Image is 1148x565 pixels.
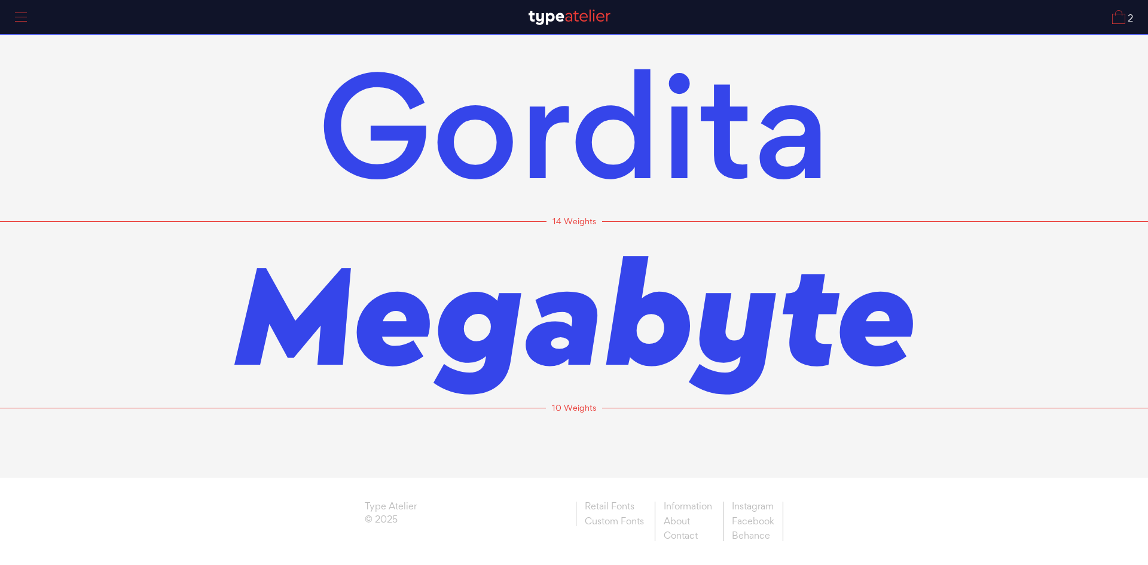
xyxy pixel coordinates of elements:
span: 2 [1125,14,1133,24]
a: Instagram [723,502,783,514]
span: Megabyte [233,220,915,409]
a: Custom Fonts [576,514,652,527]
span: © 2025 [365,515,417,528]
span: Gordita [317,27,831,228]
a: Megabyte [233,237,915,392]
a: Gordita [317,50,831,206]
img: Cart_Icon.svg [1112,10,1125,24]
a: Retail Fonts [576,502,652,514]
a: 2 [1112,10,1133,24]
a: Type Atelier [365,502,417,515]
a: Facebook [723,514,783,529]
a: About [655,514,720,529]
a: Information [655,502,720,514]
a: Contact [655,529,720,541]
img: TA_Logo.svg [529,10,610,25]
a: Behance [723,529,783,541]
